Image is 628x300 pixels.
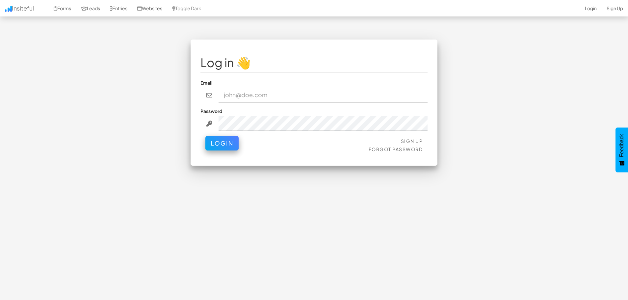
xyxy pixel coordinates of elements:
[369,146,423,152] a: Forgot Password
[200,56,428,69] h1: Log in 👋
[200,79,213,86] label: Email
[200,108,222,114] label: Password
[205,136,239,150] button: Login
[401,138,423,144] a: Sign Up
[619,134,625,157] span: Feedback
[615,127,628,172] button: Feedback - Show survey
[5,6,12,12] img: icon.png
[219,88,428,103] input: john@doe.com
